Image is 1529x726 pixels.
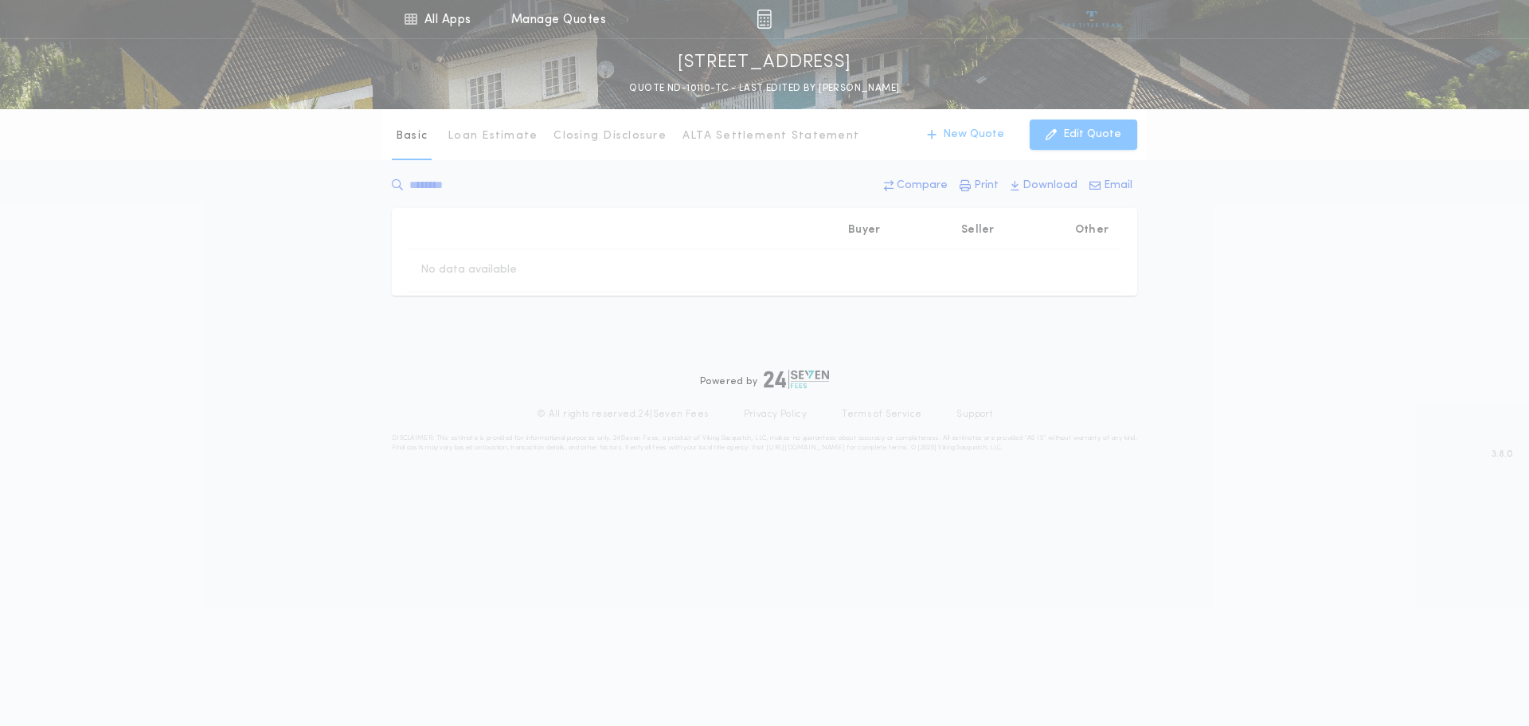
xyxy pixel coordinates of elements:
[766,445,845,451] a: [URL][DOMAIN_NAME]
[955,171,1003,200] button: Print
[879,171,952,200] button: Compare
[1062,11,1122,27] img: vs-icon
[757,10,772,29] img: img
[961,222,995,238] p: Seller
[1085,171,1137,200] button: Email
[553,128,667,144] p: Closing Disclosure
[682,128,859,144] p: ALTA Settlement Statement
[1104,178,1132,194] p: Email
[974,178,999,194] p: Print
[911,120,1020,150] button: New Quote
[1006,171,1082,200] button: Download
[764,370,829,389] img: logo
[943,127,1004,143] p: New Quote
[744,408,808,421] a: Privacy Policy
[700,370,829,389] div: Powered by
[956,408,992,421] a: Support
[1075,222,1109,238] p: Other
[678,50,851,76] p: [STREET_ADDRESS]
[848,222,880,238] p: Buyer
[1030,120,1137,150] button: Edit Quote
[1492,447,1513,461] span: 3.8.0
[537,408,709,421] p: © All rights reserved. 24|Seven Fees
[396,128,428,144] p: Basic
[629,80,899,96] p: QUOTE ND-10110-TC - LAST EDITED BY [PERSON_NAME]
[392,434,1137,453] p: DISCLAIMER: This estimate is provided for informational purposes only. 24|Seven Fees, a product o...
[1023,178,1077,194] p: Download
[842,408,921,421] a: Terms of Service
[448,128,538,144] p: Loan Estimate
[1063,127,1121,143] p: Edit Quote
[408,249,530,291] td: No data available
[897,178,948,194] p: Compare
